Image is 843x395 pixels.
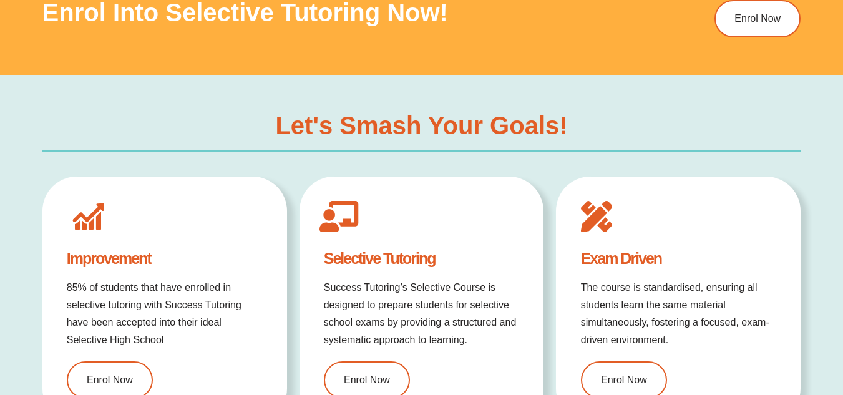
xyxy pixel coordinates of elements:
span: of ⁨0⁩ [131,1,150,19]
span: Enrol Now [601,375,647,385]
span: The course is standardised, ensuring all students learn the same material simultaneously, fosteri... [581,282,769,345]
p: 85% of students that have enrolled in selective tutoring with Success Tutoring have been accepted... [67,279,263,349]
button: Draw [336,1,353,19]
h4: Exam Driven [581,251,777,266]
span: Enrol Now [344,375,390,385]
h4: Improvement [67,251,263,266]
h3: Let's Smash Your Goals! [275,113,567,138]
p: Success Tutoring’s Selective Course is designed to prepare students for selective school exams by... [324,279,520,349]
iframe: Chat Widget [781,335,843,395]
h4: Selective Tutoring [324,251,520,266]
button: Add or edit images [353,1,371,19]
span: Enrol Now [87,375,133,385]
span: Enrol Now [735,14,781,24]
button: Text [318,1,336,19]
